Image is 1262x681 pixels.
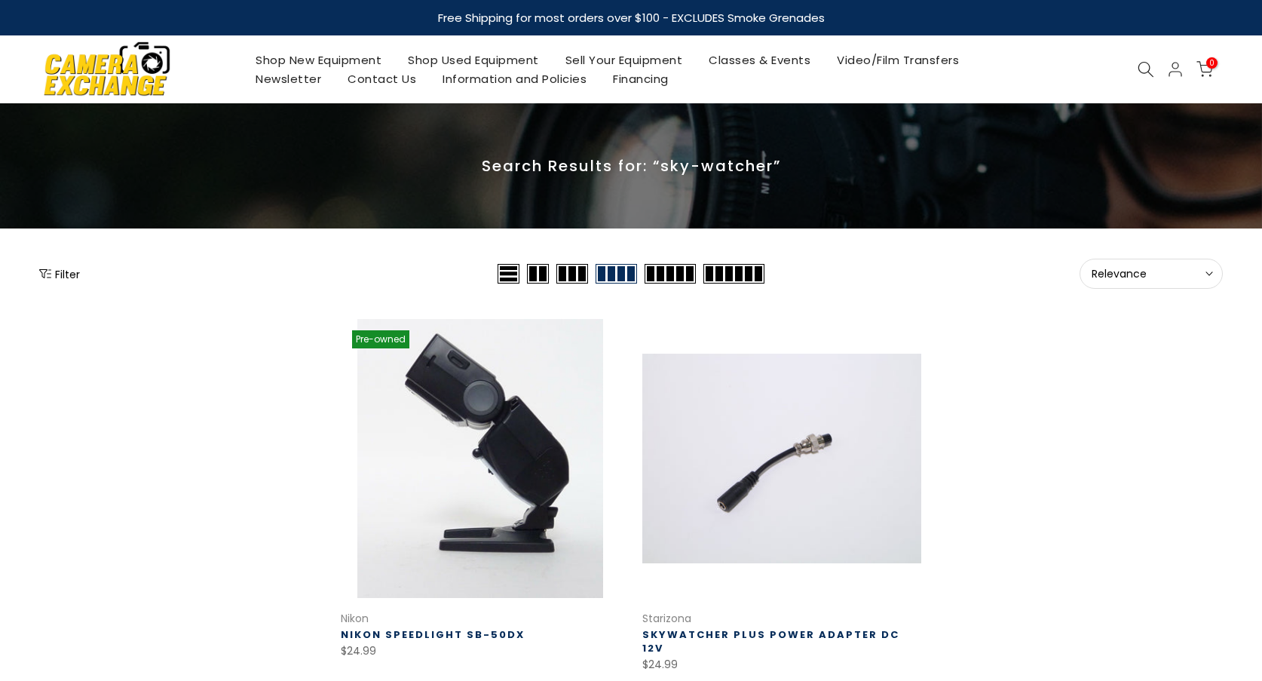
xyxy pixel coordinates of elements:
[243,69,335,88] a: Newsletter
[642,655,921,674] div: $24.99
[824,51,973,69] a: Video/Film Transfers
[438,10,825,26] strong: Free Shipping for most orders over $100 - EXCLUDES Smoke Grenades
[1080,259,1223,289] button: Relevance
[642,611,691,626] a: Starizona
[430,69,600,88] a: Information and Policies
[39,266,80,281] button: Show filters
[341,642,620,661] div: $24.99
[335,69,430,88] a: Contact Us
[395,51,553,69] a: Shop Used Equipment
[600,69,682,88] a: Financing
[642,627,899,655] a: Skywatcher Plus Power Adapter DC 12V
[39,156,1223,176] p: Search Results for: “sky-watcher”
[552,51,696,69] a: Sell Your Equipment
[243,51,395,69] a: Shop New Equipment
[1196,61,1213,78] a: 0
[696,51,824,69] a: Classes & Events
[1206,57,1218,69] span: 0
[1092,267,1211,281] span: Relevance
[341,611,369,626] a: Nikon
[341,627,525,642] a: Nikon Speedlight SB-50DX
